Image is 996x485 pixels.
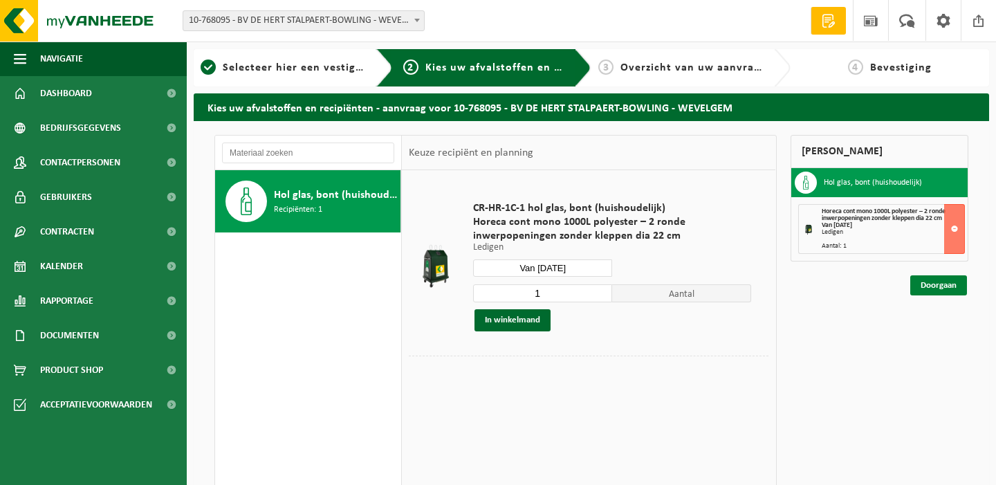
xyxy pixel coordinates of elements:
span: Documenten [40,318,99,353]
span: 3 [598,60,614,75]
span: 1 [201,60,216,75]
span: Kies uw afvalstoffen en recipiënten [425,62,616,73]
span: Horeca cont mono 1000L polyester – 2 ronde inwerpopeningen zonder kleppen dia 22 cm [473,215,751,243]
h3: Hol glas, bont (huishoudelijk) [824,172,922,194]
a: 1Selecteer hier een vestiging [201,60,365,76]
p: Ledigen [473,243,751,253]
div: Keuze recipiënt en planning [402,136,540,170]
input: Materiaal zoeken [222,143,394,163]
span: Hol glas, bont (huishoudelijk) [274,187,397,203]
input: Selecteer datum [473,259,612,277]
span: Recipiënten: 1 [274,203,322,217]
span: Contracten [40,214,94,249]
span: CR-HR-1C-1 hol glas, bont (huishoudelijk) [473,201,751,215]
span: Overzicht van uw aanvraag [620,62,766,73]
strong: Van [DATE] [822,221,852,229]
a: Doorgaan [910,275,967,295]
span: 10-768095 - BV DE HERT STALPAERT-BOWLING - WEVELGEM [183,10,425,31]
span: Bevestiging [870,62,932,73]
div: Ledigen [822,229,964,236]
span: Selecteer hier een vestiging [223,62,372,73]
span: Kalender [40,249,83,284]
span: Gebruikers [40,180,92,214]
span: Horeca cont mono 1000L polyester – 2 ronde inwerpopeningen zonder kleppen dia 22 cm [822,208,946,222]
span: 2 [403,60,418,75]
span: Aantal [612,284,751,302]
span: 4 [848,60,863,75]
span: Rapportage [40,284,93,318]
span: Acceptatievoorwaarden [40,387,152,422]
span: 10-768095 - BV DE HERT STALPAERT-BOWLING - WEVELGEM [183,11,424,30]
button: In winkelmand [474,309,551,331]
div: [PERSON_NAME] [791,135,969,168]
span: Bedrijfsgegevens [40,111,121,145]
span: Product Shop [40,353,103,387]
span: Dashboard [40,76,92,111]
span: Contactpersonen [40,145,120,180]
div: Aantal: 1 [822,243,964,250]
h2: Kies uw afvalstoffen en recipiënten - aanvraag voor 10-768095 - BV DE HERT STALPAERT-BOWLING - WE... [194,93,989,120]
button: Hol glas, bont (huishoudelijk) Recipiënten: 1 [215,170,401,232]
span: Navigatie [40,42,83,76]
